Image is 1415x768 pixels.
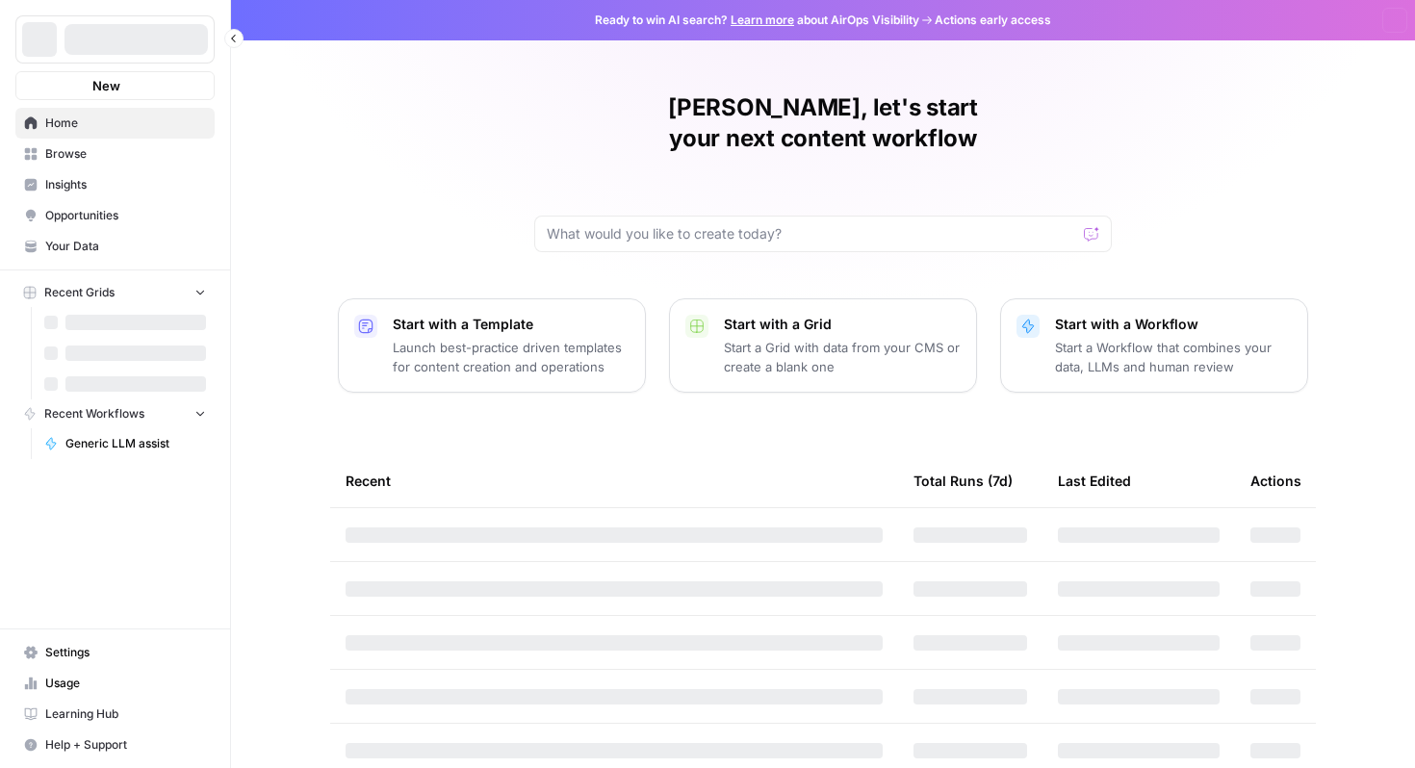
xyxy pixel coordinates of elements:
button: New [15,71,215,100]
span: Your Data [45,238,206,255]
p: Start a Workflow that combines your data, LLMs and human review [1055,338,1292,376]
span: Opportunities [45,207,206,224]
span: Browse [45,145,206,163]
span: Insights [45,176,206,193]
div: Total Runs (7d) [913,454,1013,507]
span: Generic LLM assist [65,435,206,452]
a: Opportunities [15,200,215,231]
input: What would you like to create today? [547,224,1076,243]
h1: [PERSON_NAME], let's start your next content workflow [534,92,1112,154]
div: Actions [1250,454,1301,507]
div: Last Edited [1058,454,1131,507]
a: Learn more [731,13,794,27]
span: Actions early access [935,12,1051,29]
span: Learning Hub [45,705,206,723]
button: Start with a GridStart a Grid with data from your CMS or create a blank one [669,298,977,393]
button: Recent Workflows [15,399,215,428]
a: Home [15,108,215,139]
p: Start with a Template [393,315,630,334]
a: Settings [15,637,215,668]
span: Home [45,115,206,132]
p: Start a Grid with data from your CMS or create a blank one [724,338,961,376]
button: Start with a TemplateLaunch best-practice driven templates for content creation and operations [338,298,646,393]
span: Settings [45,644,206,661]
button: Recent Grids [15,278,215,307]
span: Ready to win AI search? about AirOps Visibility [595,12,919,29]
a: Your Data [15,231,215,262]
a: Learning Hub [15,699,215,730]
a: Insights [15,169,215,200]
a: Generic LLM assist [36,428,215,459]
button: Start with a WorkflowStart a Workflow that combines your data, LLMs and human review [1000,298,1308,393]
a: Usage [15,668,215,699]
span: Recent Workflows [44,405,144,422]
span: Recent Grids [44,284,115,301]
span: Help + Support [45,736,206,754]
span: Usage [45,675,206,692]
button: Help + Support [15,730,215,760]
p: Start with a Grid [724,315,961,334]
span: New [92,76,120,95]
p: Launch best-practice driven templates for content creation and operations [393,338,630,376]
a: Browse [15,139,215,169]
div: Recent [346,454,883,507]
p: Start with a Workflow [1055,315,1292,334]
